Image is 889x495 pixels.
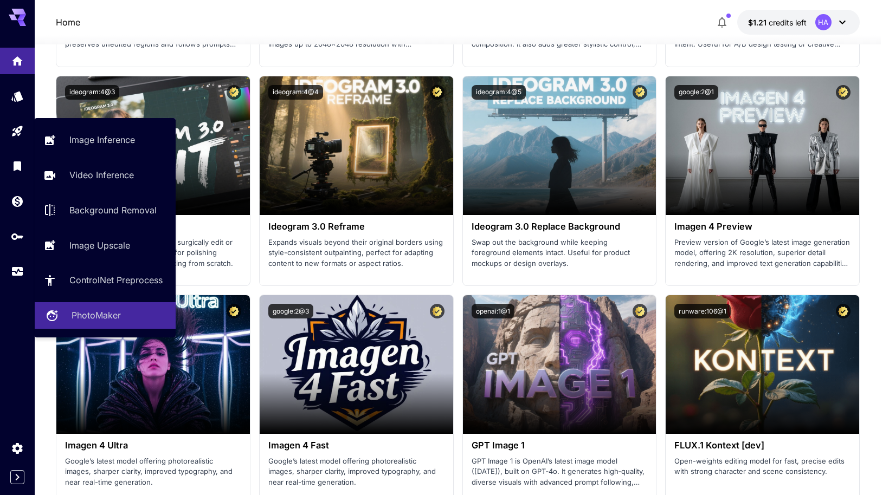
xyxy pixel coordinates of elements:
div: Library [11,157,24,171]
p: Background Removal [69,204,157,217]
img: alt [260,76,453,215]
a: ControlNet Preprocess [35,267,176,294]
a: Image Inference [35,127,176,153]
p: ControlNet Preprocess [69,273,163,286]
p: PhotoMaker [72,309,121,322]
div: Playground [11,122,24,135]
a: Background Removal [35,197,176,224]
img: alt [56,295,250,434]
h3: Ideogram 3.0 Reframe [268,222,445,232]
button: Expand sidebar [10,470,24,484]
p: Video Inference [69,168,134,181]
a: PhotoMaker [35,302,176,329]
p: Google’s latest model offering photorealistic images, sharper clarity, improved typography, and n... [268,456,445,488]
button: Certified Model – Vetted for best performance and includes a commercial license. [430,85,445,100]
p: Google’s latest model offering photorealistic images, sharper clarity, improved typography, and n... [65,456,241,488]
img: alt [260,295,453,434]
button: google:2@1 [674,85,718,100]
button: ideogram:4@3 [65,85,119,100]
h3: Imagen 4 Preview [674,222,851,232]
span: credits left [769,18,807,27]
h3: Imagen 4 Fast [268,440,445,451]
a: Video Inference [35,162,176,188]
h3: GPT Image 1 [472,440,648,451]
button: runware:106@1 [674,304,731,318]
h3: Ideogram 3.0 Replace Background [472,222,648,232]
p: GPT Image 1 is OpenAI’s latest image model ([DATE]), built on GPT‑4o. It generates high‑quality, ... [472,456,648,488]
button: Certified Model – Vetted for best performance and includes a commercial license. [836,304,851,318]
div: $1.21451 [748,17,807,28]
button: google:2@3 [268,304,313,318]
h3: Imagen 4 Ultra [65,440,241,451]
a: Image Upscale [35,232,176,258]
button: Certified Model – Vetted for best performance and includes a commercial license. [633,304,647,318]
button: Certified Model – Vetted for best performance and includes a commercial license. [633,85,647,100]
button: Certified Model – Vetted for best performance and includes a commercial license. [836,85,851,100]
h3: FLUX.1 Kontext [dev] [674,440,851,451]
button: openai:1@1 [472,304,514,318]
p: Open-weights editing model for fast, precise edits with strong character and scene consistency. [674,456,851,477]
button: Certified Model – Vetted for best performance and includes a commercial license. [227,85,241,100]
p: Expands visuals beyond their original borders using style-consistent outpainting, perfect for ada... [268,237,445,269]
p: Image Upscale [69,239,130,252]
div: Home [11,52,24,66]
button: ideogram:4@5 [472,85,526,100]
div: Models [11,87,24,101]
img: alt [463,76,656,215]
img: alt [463,295,656,434]
button: Certified Model – Vetted for best performance and includes a commercial license. [430,304,445,318]
span: $1.21 [748,18,769,27]
button: ideogram:4@4 [268,85,323,100]
button: $1.21451 [737,10,860,35]
p: Preview version of Google’s latest image generation model, offering 2K resolution, superior detai... [674,237,851,269]
button: Certified Model – Vetted for best performance and includes a commercial license. [227,304,241,318]
img: alt [666,76,859,215]
p: Home [56,16,80,29]
div: Usage [11,262,24,276]
p: Image Inference [69,133,135,146]
nav: breadcrumb [56,16,80,29]
div: Wallet [11,192,24,206]
div: API Keys [11,230,24,243]
img: alt [666,295,859,434]
div: HA [815,14,832,30]
p: Swap out the background while keeping foreground elements intact. Useful for product mockups or d... [472,237,648,269]
div: Settings [11,441,24,455]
